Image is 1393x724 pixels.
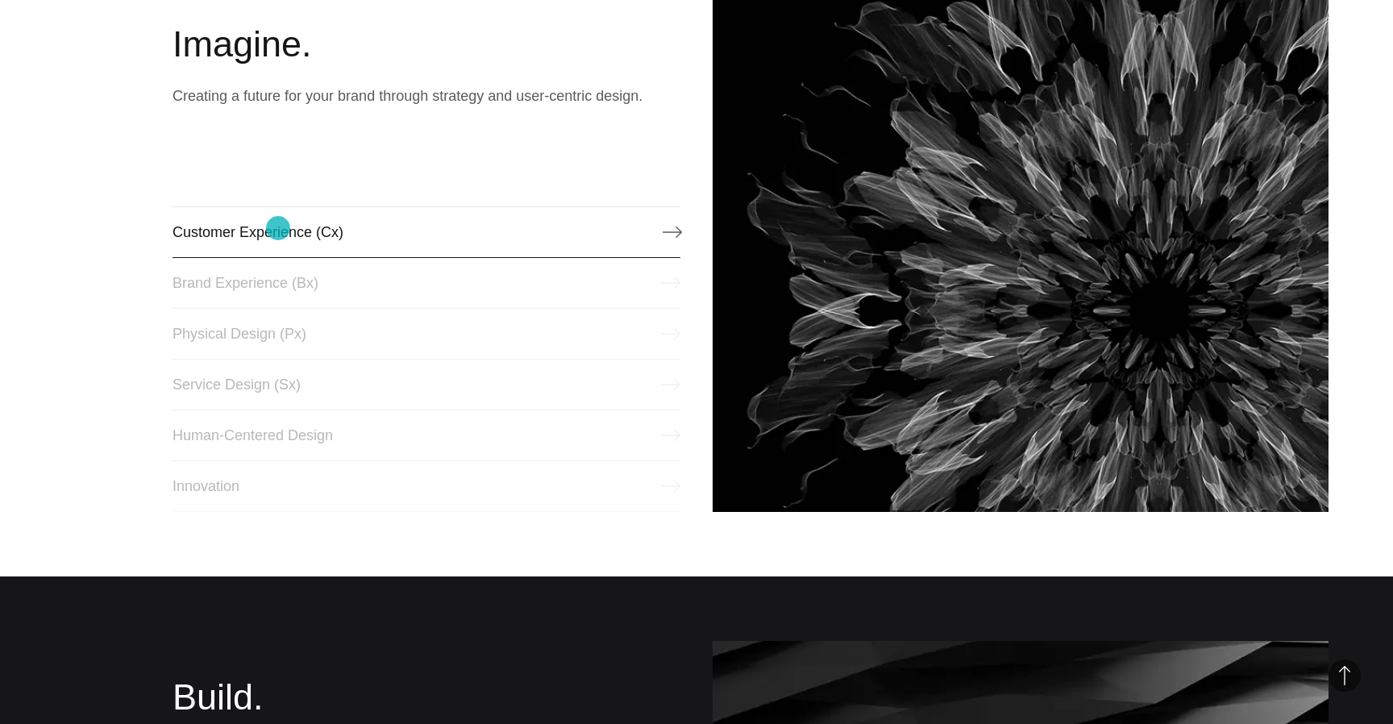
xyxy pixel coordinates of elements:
[173,308,680,360] a: Physical Design (Px)
[173,673,680,722] h2: Build.
[173,85,680,107] p: Creating a future for your brand through strategy and user-centric design.
[173,257,680,309] a: Brand Experience (Bx)
[173,410,680,461] a: Human-Centered Design
[173,460,680,512] a: Innovation
[173,359,680,410] a: Service Design (Sx)
[173,206,680,258] a: Customer Experience (Cx)
[1329,660,1361,692] button: Back to Top
[173,20,680,69] h2: Imagine.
